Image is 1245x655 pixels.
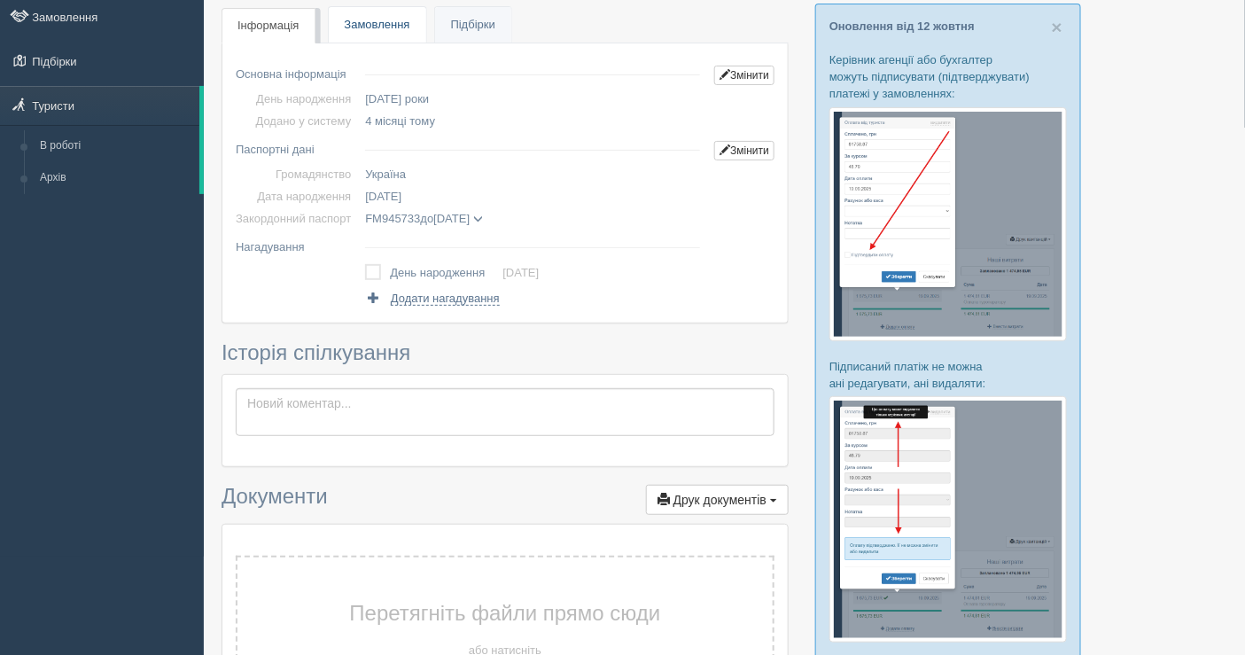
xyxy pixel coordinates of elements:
[329,7,426,43] a: Замовлення
[365,290,499,307] a: Додати нагадування
[365,114,435,128] span: 4 місяці тому
[236,207,358,230] td: Закордонний паспорт
[829,19,975,33] a: Оновлення від 12 жовтня
[236,230,358,258] td: Нагадування
[236,132,358,163] td: Паспортні дані
[222,341,789,364] h3: Історія спілкування
[358,88,707,110] td: [DATE] роки
[502,266,539,279] a: [DATE]
[32,162,199,194] a: Архів
[236,163,358,185] td: Громадянство
[236,185,358,207] td: Дата народження
[829,51,1067,102] p: Керівник агенції або бухгалтер можуть підписувати (підтверджувати) платежі у замовленнях:
[237,19,300,32] span: Інформація
[391,292,500,306] span: Додати нагадування
[829,107,1067,341] img: %D0%BF%D1%96%D0%B4%D1%82%D0%B2%D0%B5%D1%80%D0%B4%D0%B6%D0%B5%D0%BD%D0%BD%D1%8F-%D0%BE%D0%BF%D0%BB...
[714,66,774,85] a: Змінити
[222,8,315,44] a: Інформація
[236,110,358,132] td: Додано у систему
[829,396,1067,643] img: %D0%BF%D1%96%D0%B4%D1%82%D0%B2%D0%B5%D1%80%D0%B4%D0%B6%D0%B5%D0%BD%D0%BD%D1%8F-%D0%BE%D0%BF%D0%BB...
[390,261,502,285] td: День народження
[435,7,511,43] a: Підбірки
[358,163,707,185] td: Україна
[646,485,789,515] button: Друк документів
[282,602,728,625] h3: Перетягніть файли прямо сюди
[829,358,1067,392] p: Підписаний платіж не можна ані редагувати, ані видаляти:
[433,212,470,225] span: [DATE]
[236,88,358,110] td: День народження
[236,57,358,88] td: Основна інформація
[32,130,199,162] a: В роботі
[673,493,766,507] span: Друк документів
[714,141,774,160] a: Змінити
[365,212,420,225] span: FM945733
[365,190,401,203] span: [DATE]
[222,485,789,515] h3: Документи
[1052,17,1062,37] span: ×
[1052,18,1062,36] button: Close
[365,212,483,225] span: до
